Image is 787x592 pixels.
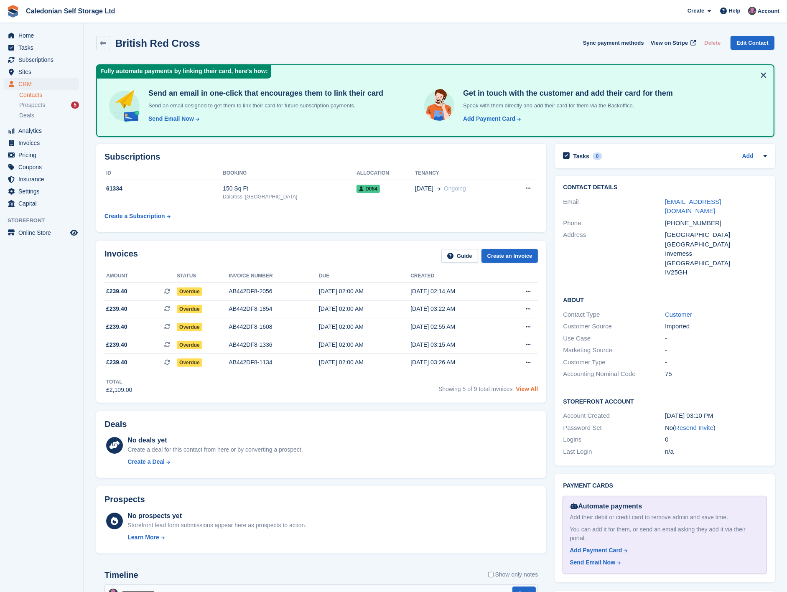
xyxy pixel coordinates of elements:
[665,240,767,249] div: [GEOGRAPHIC_DATA]
[488,570,494,579] input: Show only notes
[675,424,713,431] a: Resend Invite
[177,341,202,349] span: Overdue
[229,323,319,331] div: AB442DF8-1608
[148,114,194,123] div: Send Email Now
[563,358,665,367] div: Customer Type
[8,216,83,225] span: Storefront
[145,102,383,110] p: Send an email designed to get them to link their card for future subscription payments.
[106,358,127,367] span: £239.40
[665,322,767,331] div: Imported
[104,249,138,263] h2: Invoices
[4,137,79,149] a: menu
[19,111,79,120] a: Deals
[145,89,383,98] h4: Send an email in one-click that encourages them to link their card
[127,445,303,454] div: Create a deal for this contact from here or by converting a prospect.
[106,386,132,394] div: £2,109.00
[688,7,704,15] span: Create
[18,78,69,90] span: CRM
[570,513,760,522] div: Add their debit or credit card to remove admin and save time.
[18,66,69,78] span: Sites
[127,533,306,542] a: Learn More
[410,269,502,283] th: Created
[18,54,69,66] span: Subscriptions
[665,230,767,240] div: [GEOGRAPHIC_DATA]
[410,340,502,349] div: [DATE] 03:15 AM
[570,558,615,567] div: Send Email Now
[18,137,69,149] span: Invoices
[19,112,34,119] span: Deals
[573,152,589,160] h2: Tasks
[104,570,138,580] h2: Timeline
[570,546,756,555] a: Add Payment Card
[177,358,202,367] span: Overdue
[4,161,79,173] a: menu
[319,305,410,313] div: [DATE] 02:00 AM
[223,193,357,201] div: Dalcross, [GEOGRAPHIC_DATA]
[319,340,410,349] div: [DATE] 02:00 AM
[563,483,767,489] h2: Payment cards
[563,219,665,228] div: Phone
[69,228,79,238] a: Preview store
[104,419,127,429] h2: Deals
[444,185,466,192] span: Ongoing
[748,7,756,15] img: Lois Holling
[673,424,716,431] span: ( )
[7,5,19,18] img: stora-icon-8386f47178a22dfd0bd8f6a31ec36ba5ce8667c1dd55bd0f319d3a0aa187defe.svg
[4,149,79,161] a: menu
[665,435,767,445] div: 0
[106,305,127,313] span: £239.40
[593,152,602,160] div: 0
[665,358,767,367] div: -
[665,219,767,228] div: [PHONE_NUMBER]
[570,501,760,511] div: Automate payments
[729,7,741,15] span: Help
[665,411,767,421] div: [DATE] 03:10 PM
[563,197,665,216] div: Email
[4,30,79,41] a: menu
[4,42,79,53] a: menu
[563,447,665,457] div: Last Login
[229,287,319,296] div: AB442DF8-2056
[229,305,319,313] div: AB442DF8-1854
[460,102,673,110] p: Speak with them directly and add their card for them via the Backoffice.
[127,521,306,530] div: Storefront lead form submissions appear here as prospects to action.
[481,249,538,263] a: Create an Invoice
[18,30,69,41] span: Home
[106,323,127,331] span: £239.40
[223,167,357,180] th: Booking
[742,152,754,161] a: Add
[104,184,223,193] div: 61334
[665,311,692,318] a: Customer
[223,184,357,193] div: 150 Sq Ft
[127,457,303,466] a: Create a Deal
[229,269,319,283] th: Invoice number
[701,36,724,50] button: Delete
[441,249,478,263] a: Guide
[104,167,223,180] th: ID
[71,102,79,109] div: 5
[563,411,665,421] div: Account Created
[319,269,410,283] th: Due
[563,310,665,320] div: Contact Type
[106,287,127,296] span: £239.40
[177,269,229,283] th: Status
[570,525,760,543] div: You can add it for them, or send an email asking they add it via their portal.
[647,36,698,50] a: View on Stripe
[488,570,538,579] label: Show only notes
[410,305,502,313] div: [DATE] 03:22 AM
[23,4,118,18] a: Caledonian Self Storage Ltd
[229,358,319,367] div: AB442DF8-1134
[357,185,380,193] span: D054
[97,65,271,79] div: Fully automate payments by linking their card, here's how:
[410,287,502,296] div: [DATE] 02:14 AM
[107,89,142,123] img: send-email-b5881ef4c8f827a638e46e229e590028c7e36e3a6c99d2365469aff88783de13.svg
[563,423,665,433] div: Password Set
[104,269,177,283] th: Amount
[665,334,767,343] div: -
[583,36,644,50] button: Sync payment methods
[18,227,69,239] span: Online Store
[570,546,622,555] div: Add Payment Card
[18,161,69,173] span: Coupons
[4,227,79,239] a: menu
[563,369,665,379] div: Accounting Nominal Code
